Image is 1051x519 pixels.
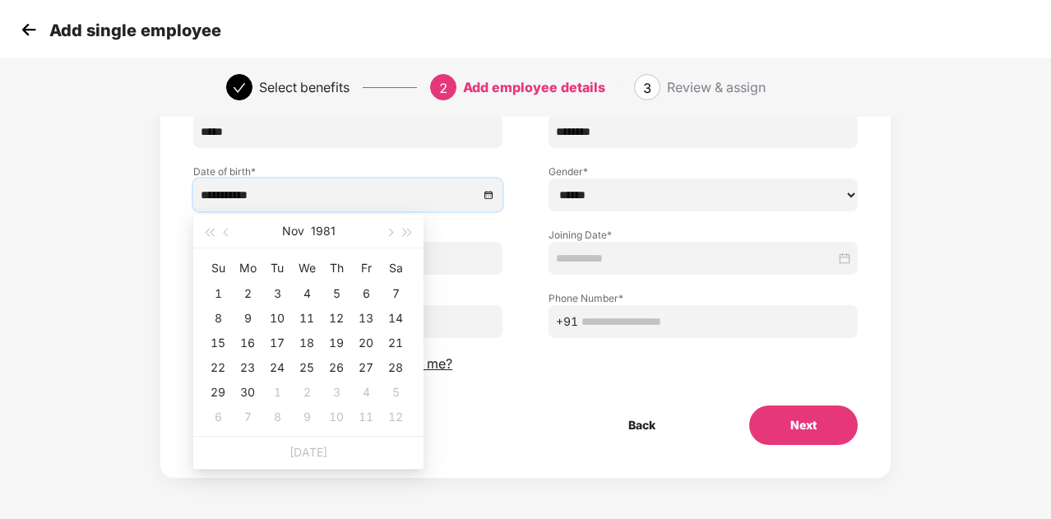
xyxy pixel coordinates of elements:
span: check [233,81,246,95]
td: 1981-11-18 [292,331,322,355]
div: 10 [267,308,287,328]
td: 1981-11-28 [381,355,410,380]
div: 8 [208,308,228,328]
th: Su [203,255,233,281]
div: 19 [326,333,346,353]
td: 1981-12-12 [381,405,410,429]
td: 1981-12-09 [292,405,322,429]
div: 26 [326,358,346,378]
td: 1981-11-17 [262,331,292,355]
div: 21 [386,333,405,353]
div: 5 [326,284,346,304]
td: 1981-12-10 [322,405,351,429]
div: 22 [208,358,228,378]
td: 1981-11-16 [233,331,262,355]
td: 1981-12-04 [351,380,381,405]
th: Th [322,255,351,281]
label: Gender [549,165,858,178]
span: 3 [643,80,651,96]
img: svg+xml;base64,PHN2ZyB4bWxucz0iaHR0cDovL3d3dy53My5vcmcvMjAwMC9zdmciIHdpZHRoPSIzMCIgaGVpZ2h0PSIzMC... [16,17,41,42]
th: Sa [381,255,410,281]
td: 1981-12-03 [322,380,351,405]
div: 29 [208,382,228,402]
div: 1 [208,284,228,304]
td: 1981-11-22 [203,355,233,380]
div: 4 [297,284,317,304]
span: +91 [556,313,578,331]
td: 1981-12-08 [262,405,292,429]
div: 18 [297,333,317,353]
td: 1981-11-07 [381,281,410,306]
td: 1981-12-06 [203,405,233,429]
td: 1981-11-14 [381,306,410,331]
button: Nov [282,215,304,248]
div: 9 [297,407,317,427]
label: Date of birth [193,165,502,178]
div: 8 [267,407,287,427]
td: 1981-11-05 [322,281,351,306]
div: 20 [356,333,376,353]
div: 15 [208,333,228,353]
div: 2 [297,382,317,402]
div: Select benefits [259,74,350,100]
td: 1981-11-29 [203,380,233,405]
button: Next [749,405,858,445]
div: 23 [238,358,257,378]
div: 12 [386,407,405,427]
div: Add employee details [463,74,605,100]
th: Fr [351,255,381,281]
th: Mo [233,255,262,281]
div: 12 [326,308,346,328]
div: 14 [386,308,405,328]
td: 1981-11-12 [322,306,351,331]
td: 1981-11-27 [351,355,381,380]
td: 1981-11-24 [262,355,292,380]
td: 1981-11-11 [292,306,322,331]
td: 1981-11-19 [322,331,351,355]
div: 1 [267,382,287,402]
th: We [292,255,322,281]
div: 10 [326,407,346,427]
td: 1981-12-05 [381,380,410,405]
label: Joining Date [549,228,858,242]
div: 13 [356,308,376,328]
div: 3 [326,382,346,402]
div: 16 [238,333,257,353]
td: 1981-11-02 [233,281,262,306]
div: 9 [238,308,257,328]
div: 4 [356,382,376,402]
td: 1981-11-03 [262,281,292,306]
div: 24 [267,358,287,378]
td: 1981-11-08 [203,306,233,331]
div: 6 [208,407,228,427]
a: [DATE] [289,445,327,459]
div: 2 [238,284,257,304]
span: 2 [439,80,447,96]
td: 1981-11-15 [203,331,233,355]
div: Review & assign [667,74,766,100]
td: 1981-11-04 [292,281,322,306]
td: 1981-11-13 [351,306,381,331]
div: 17 [267,333,287,353]
td: 1981-11-25 [292,355,322,380]
td: 1981-11-10 [262,306,292,331]
td: 1981-12-01 [262,380,292,405]
div: 3 [267,284,287,304]
div: 6 [356,284,376,304]
div: 5 [386,382,405,402]
div: 11 [356,407,376,427]
button: Back [587,405,697,445]
div: 11 [297,308,317,328]
button: 1981 [311,215,336,248]
td: 1981-12-07 [233,405,262,429]
label: Phone Number [549,291,858,305]
div: 28 [386,358,405,378]
td: 1981-11-06 [351,281,381,306]
td: 1981-11-23 [233,355,262,380]
td: 1981-12-11 [351,405,381,429]
div: 27 [356,358,376,378]
div: 30 [238,382,257,402]
div: 7 [238,407,257,427]
td: 1981-12-02 [292,380,322,405]
td: 1981-11-26 [322,355,351,380]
